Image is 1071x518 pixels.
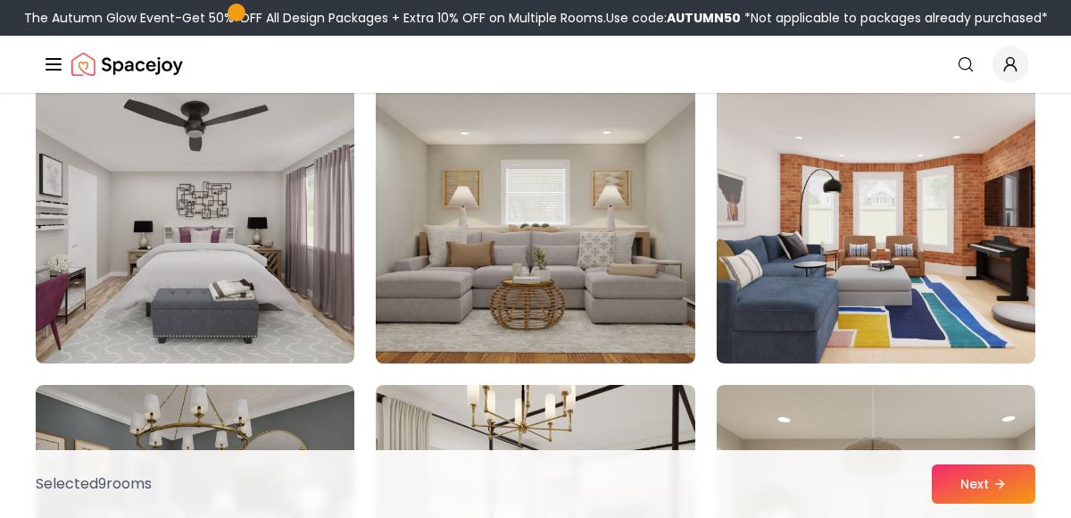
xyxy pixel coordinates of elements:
p: Selected 9 room s [36,473,152,495]
img: Spacejoy Logo [71,46,183,82]
div: The Autumn Glow Event-Get 50% OFF All Design Packages + Extra 10% OFF on Multiple Rooms. [24,9,1048,27]
b: AUTUMN50 [667,9,741,27]
span: *Not applicable to packages already purchased* [741,9,1048,27]
button: Next [932,464,1035,504]
img: Room room-67 [36,78,354,363]
img: Room room-68 [368,71,702,371]
nav: Global [43,36,1028,93]
a: Spacejoy [71,46,183,82]
span: Use code: [606,9,741,27]
img: Room room-69 [717,78,1035,363]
